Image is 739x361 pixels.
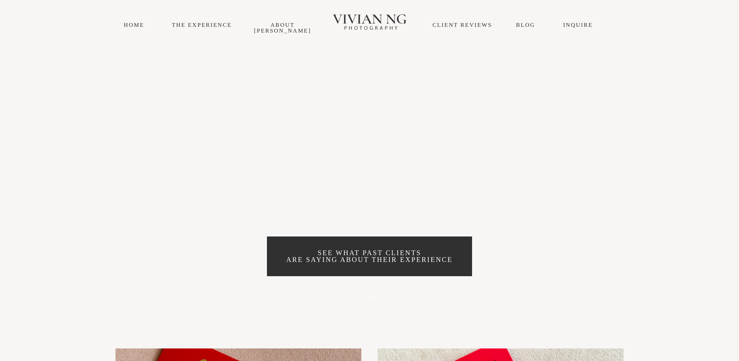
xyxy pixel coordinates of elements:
a: Blog [516,22,535,28]
a: INQUIRE [563,22,593,28]
a: CLIENT REVIEWS [432,22,492,28]
p: See what past clients [286,249,453,256]
a: HOME [124,22,144,28]
a: THE EXPERIENCE [172,22,232,28]
a: See what past clientsare saying about their experience [267,236,472,277]
a: About [PERSON_NAME] [254,22,311,34]
p: are saying about their experience [286,256,453,263]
